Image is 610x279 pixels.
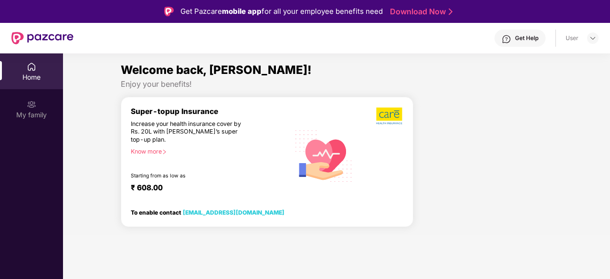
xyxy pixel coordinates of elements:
[11,32,74,44] img: New Pazcare Logo
[502,34,511,44] img: svg+xml;base64,PHN2ZyBpZD0iSGVscC0zMngzMiIgeG1sbnM9Imh0dHA6Ly93d3cudzMub3JnLzIwMDAvc3ZnIiB3aWR0aD...
[515,34,538,42] div: Get Help
[121,63,312,77] span: Welcome back, [PERSON_NAME]!
[131,120,249,144] div: Increase your health insurance cover by Rs. 20L with [PERSON_NAME]’s super top-up plan.
[290,121,358,190] img: svg+xml;base64,PHN2ZyB4bWxucz0iaHR0cDovL3d3dy53My5vcmcvMjAwMC9zdmciIHhtbG5zOnhsaW5rPSJodHRwOi8vd3...
[183,209,284,216] a: [EMAIL_ADDRESS][DOMAIN_NAME]
[131,183,280,195] div: ₹ 608.00
[162,149,167,155] span: right
[180,6,383,17] div: Get Pazcare for all your employee benefits need
[131,209,284,216] div: To enable contact
[121,79,552,89] div: Enjoy your benefits!
[222,7,262,16] strong: mobile app
[589,34,597,42] img: svg+xml;base64,PHN2ZyBpZD0iRHJvcGRvd24tMzJ4MzIiIHhtbG5zPSJodHRwOi8vd3d3LnczLm9yZy8yMDAwL3N2ZyIgd2...
[566,34,578,42] div: User
[449,7,452,17] img: Stroke
[131,107,290,116] div: Super-topup Insurance
[390,7,450,17] a: Download Now
[131,148,284,155] div: Know more
[27,100,36,109] img: svg+xml;base64,PHN2ZyB3aWR0aD0iMjAiIGhlaWdodD0iMjAiIHZpZXdCb3g9IjAgMCAyMCAyMCIgZmlsbD0ibm9uZSIgeG...
[131,173,249,179] div: Starting from as low as
[27,62,36,72] img: svg+xml;base64,PHN2ZyBpZD0iSG9tZSIgeG1sbnM9Imh0dHA6Ly93d3cudzMub3JnLzIwMDAvc3ZnIiB3aWR0aD0iMjAiIG...
[376,107,403,125] img: b5dec4f62d2307b9de63beb79f102df3.png
[164,7,174,16] img: Logo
